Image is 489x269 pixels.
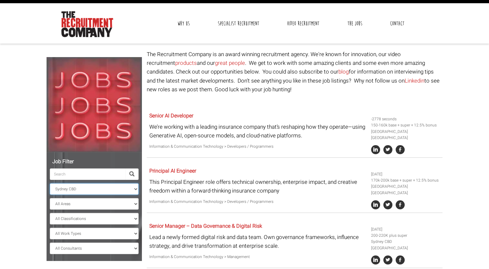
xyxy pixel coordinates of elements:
[215,59,245,67] a: great people
[371,122,440,128] li: 150-160k base + super + 12.5% bonus
[213,15,264,32] a: Specialist Recruitment
[371,116,440,122] li: -2778 seconds
[61,11,113,37] img: The Recruitment Company
[371,184,440,196] li: [GEOGRAPHIC_DATA] [GEOGRAPHIC_DATA]
[282,15,324,32] a: Video Recruitment
[149,222,262,230] a: Senior Manager – Data Governance & Digital Risk
[385,15,409,32] a: Contact
[371,171,440,177] li: [DATE]
[149,254,366,260] p: Information & Communication Technology > Management
[149,167,196,175] a: Principal AI Engineer
[371,239,440,251] li: Sydney CBD [GEOGRAPHIC_DATA]
[371,129,440,141] li: [GEOGRAPHIC_DATA] [GEOGRAPHIC_DATA]
[371,233,440,239] li: 200-220K plus super
[371,226,440,233] li: [DATE]
[149,144,366,150] p: Information & Communication Technology > Developers / Programmers
[47,57,142,152] img: Jobs, Jobs, Jobs
[149,178,366,195] p: This Principal Engineer role offers technical ownership, enterprise impact, and creative freedom ...
[343,15,367,32] a: The Jobs
[149,123,366,140] p: We’re working with a leading insurance company that’s reshaping how they operate—using Generative...
[371,177,440,184] li: 170k-200k base + super + 12.5% bonus
[50,159,139,165] h5: Job Filter
[338,68,349,76] a: blog
[149,233,366,250] p: Lead a newly formed digital risk and data team. Own governance frameworks, influence strategy, an...
[147,50,442,94] p: The Recruitment Company is an award winning recruitment agency. We're known for innovation, our v...
[50,168,125,180] input: Search
[173,15,195,32] a: Why Us
[149,112,193,120] a: Senior AI Developer
[175,59,197,67] a: products
[149,199,366,205] p: Information & Communication Technology > Developers / Programmers
[405,77,424,85] a: Linkedin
